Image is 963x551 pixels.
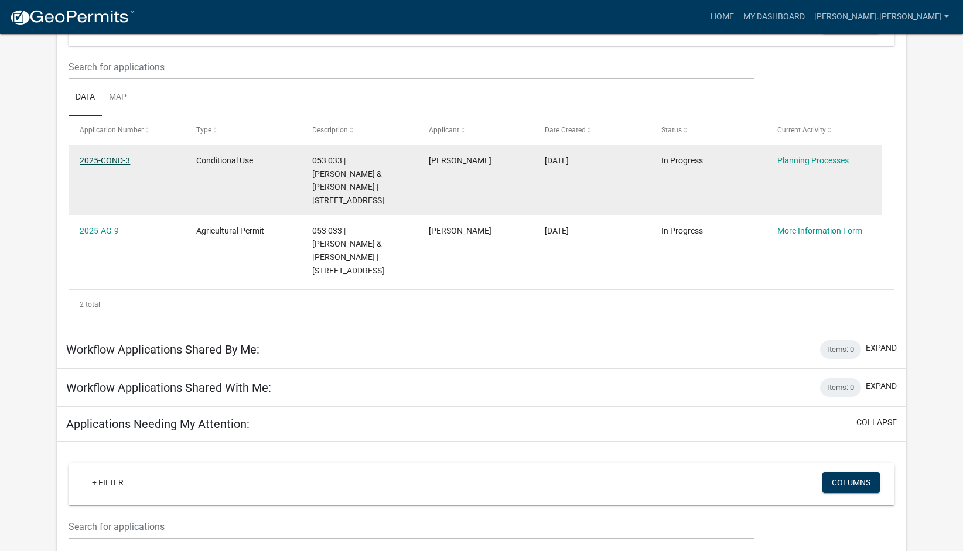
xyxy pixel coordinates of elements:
a: 2025-COND-3 [80,156,130,165]
a: Data [69,79,102,117]
div: 2 total [69,290,894,319]
span: Date Created [545,126,586,134]
span: Status [661,126,682,134]
span: Type [196,126,211,134]
span: 08/01/2025 [545,156,569,165]
div: Items: 0 [820,340,861,359]
a: More Information Form [777,226,862,235]
h5: Workflow Applications Shared By Me: [66,343,259,357]
span: Agricultural Permit [196,226,264,235]
datatable-header-cell: Application Number [69,116,185,144]
span: In Progress [661,226,703,235]
input: Search for applications [69,55,754,79]
span: Deb DeRoche [429,156,491,165]
span: 07/31/2025 [545,226,569,235]
datatable-header-cell: Status [650,116,766,144]
span: In Progress [661,156,703,165]
button: collapse [856,416,897,429]
span: Deb DeRoche [429,226,491,235]
a: [PERSON_NAME].[PERSON_NAME] [810,6,954,28]
a: + Filter [83,472,133,493]
span: Application Number [80,126,144,134]
button: expand [866,342,897,354]
datatable-header-cell: Current Activity [766,116,882,144]
span: 053 033 | DEROCHE STEVEN J & DEBORAH L | 297 Anchor Pointe Drive, Eatonton, GA. 31024 [312,156,384,205]
a: Planning Processes [777,156,849,165]
button: Columns [822,472,880,493]
datatable-header-cell: Type [185,116,301,144]
input: Search for applications [69,515,754,539]
span: Applicant [429,126,459,134]
datatable-header-cell: Date Created [534,116,650,144]
a: 2025-AG-9 [80,226,119,235]
a: Home [706,6,739,28]
span: Conditional Use [196,156,253,165]
h5: Applications Needing My Attention: [66,417,250,431]
datatable-header-cell: Description [301,116,417,144]
h5: Workflow Applications Shared With Me: [66,381,271,395]
span: 053 033 | DEROCHE STEVEN J & DEBORAH L | 297 ANCHOR POINTE DR | Horse Barn [312,226,384,275]
span: Current Activity [777,126,826,134]
button: expand [866,380,897,392]
span: Description [312,126,348,134]
a: Map [102,79,134,117]
datatable-header-cell: Applicant [417,116,533,144]
div: Items: 0 [820,378,861,397]
a: My Dashboard [739,6,810,28]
